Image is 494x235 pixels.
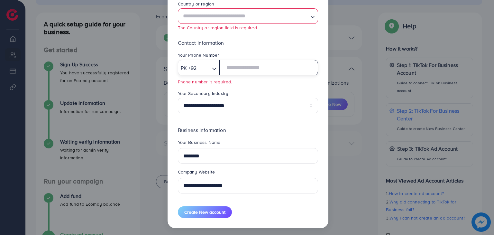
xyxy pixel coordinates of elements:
[178,24,257,31] small: The Country or region field is required
[178,52,219,58] label: Your Phone Number
[178,90,229,97] label: Your Secondary Industry
[198,63,209,73] input: Search for option
[178,60,220,75] div: Search for option
[178,139,318,148] legend: Your Business Name
[178,39,318,47] p: Contact Information
[181,2,308,12] input: Search for option
[178,206,232,218] button: Create New account
[178,1,215,7] label: Country or region
[178,169,318,178] legend: Company Website
[178,126,318,134] p: Business Information
[188,63,197,73] span: +92
[184,209,225,215] span: Create New account
[181,63,187,73] span: PK
[181,10,308,22] input: Search for option
[178,8,318,24] div: Search for option
[178,79,318,85] small: Phone number is required.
